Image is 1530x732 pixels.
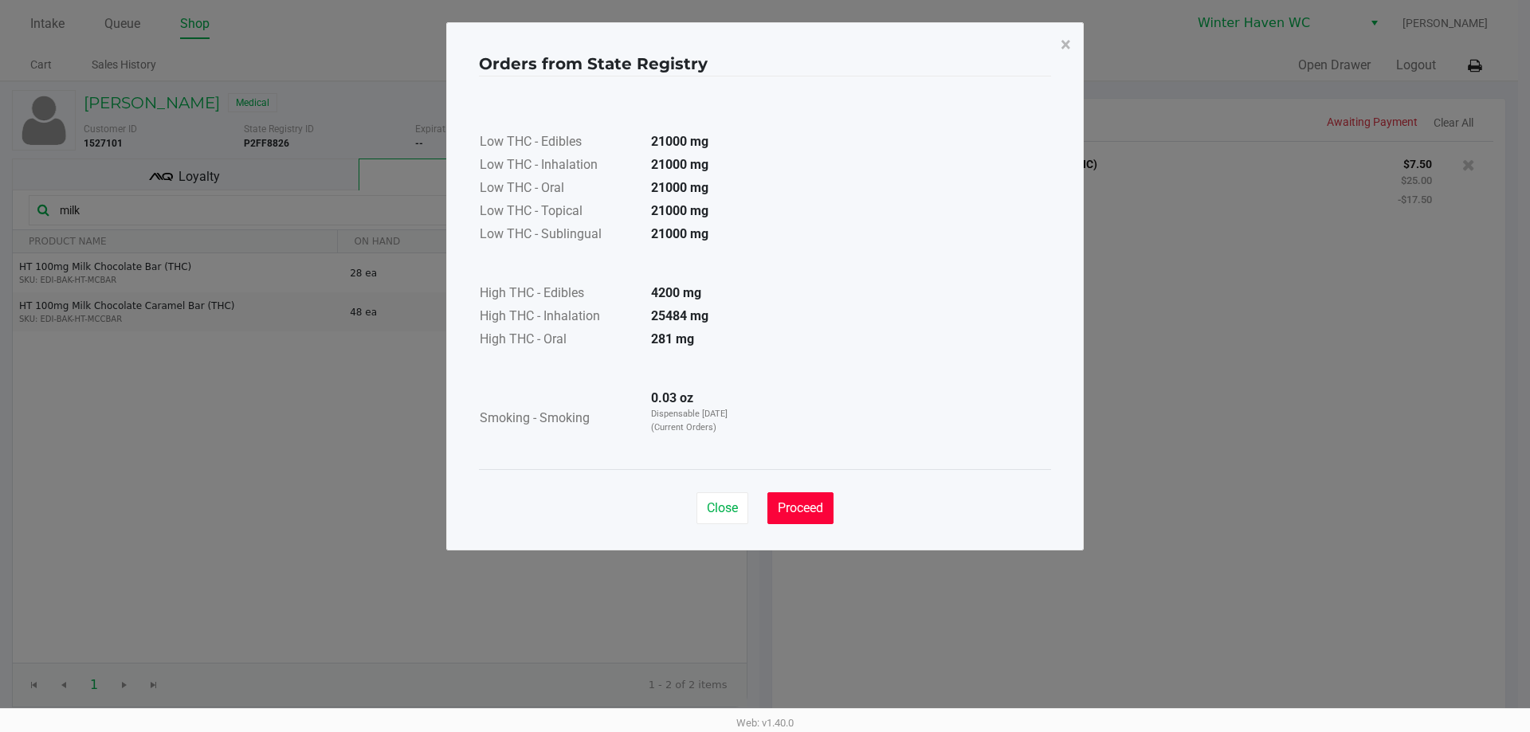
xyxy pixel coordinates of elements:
td: Low THC - Inhalation [479,155,638,178]
button: Proceed [767,492,834,524]
span: Close [707,500,738,515]
strong: 21000 mg [651,180,708,195]
td: Low THC - Edibles [479,131,638,155]
td: High THC - Inhalation [479,306,638,329]
strong: 21000 mg [651,226,708,241]
p: Dispensable [DATE] (Current Orders) [651,408,737,434]
td: Low THC - Sublingual [479,224,638,247]
td: Low THC - Oral [479,178,638,201]
strong: 21000 mg [651,134,708,149]
td: High THC - Edibles [479,283,638,306]
strong: 21000 mg [651,203,708,218]
td: Low THC - Topical [479,201,638,224]
td: High THC - Oral [479,329,638,352]
h4: Orders from State Registry [479,52,708,76]
strong: 281 mg [651,331,694,346]
strong: 25484 mg [651,308,708,323]
span: Web: v1.40.0 [736,717,794,729]
span: × [1061,33,1071,56]
span: Proceed [778,500,823,515]
strong: 4200 mg [651,285,701,300]
button: Close [1048,22,1084,67]
strong: 21000 mg [651,157,708,172]
button: Close [696,492,748,524]
strong: 0.03 oz [651,390,693,405]
td: Smoking - Smoking [479,388,638,450]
